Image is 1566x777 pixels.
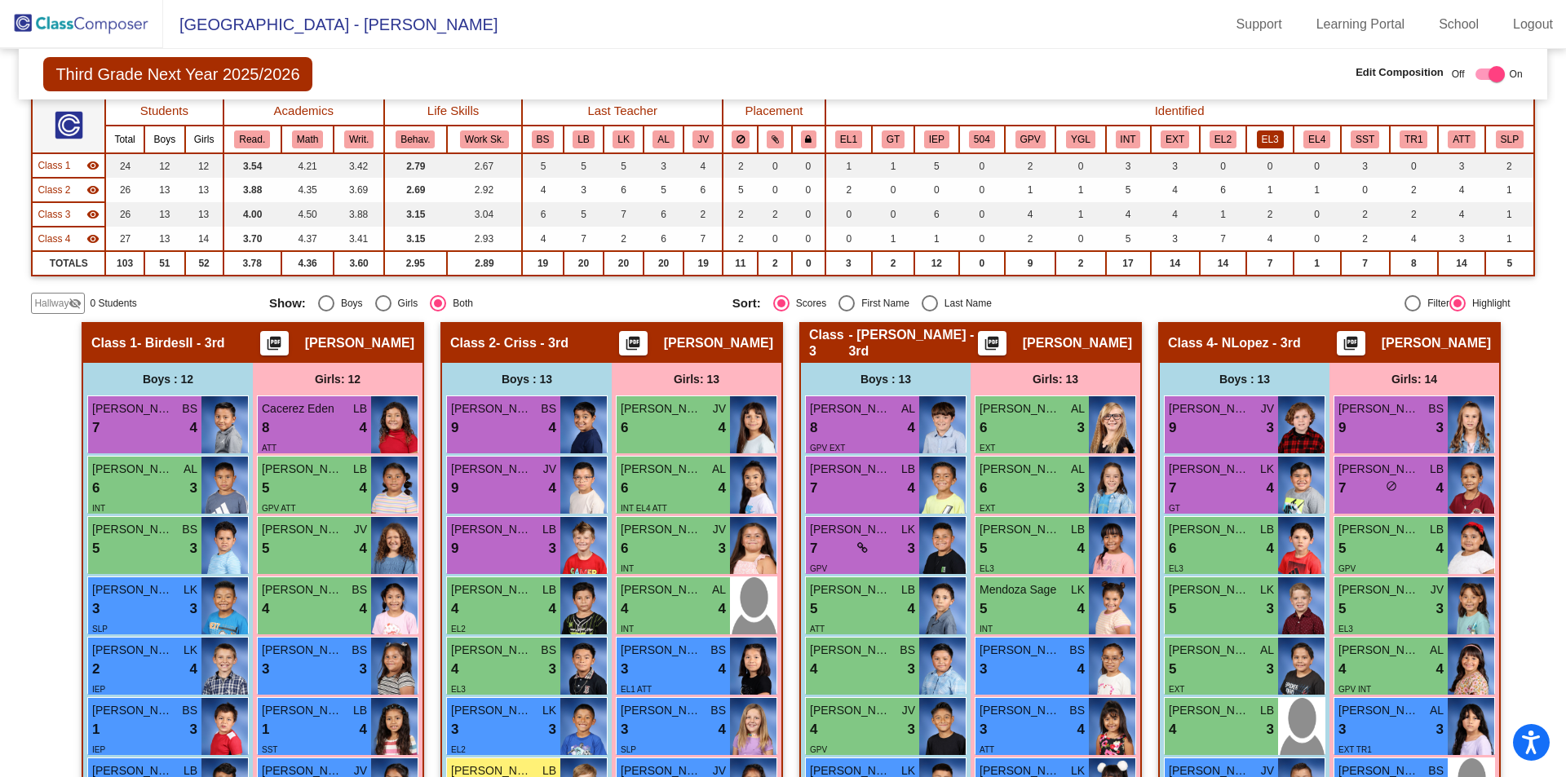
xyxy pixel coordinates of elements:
button: AL [652,130,674,148]
button: Print Students Details [619,331,648,355]
td: 5 [522,153,564,178]
td: 0 [825,202,873,227]
span: [PERSON_NAME] [1338,400,1420,417]
td: 4.37 [281,227,334,251]
button: GPV [1015,130,1046,148]
span: [PERSON_NAME] [305,335,414,351]
td: 5 [564,153,604,178]
th: Speech Only IEP [1485,126,1533,153]
div: Both [446,296,473,311]
td: 0 [792,202,825,227]
th: Chronic Absenteeism [1438,126,1485,153]
div: Girls: 13 [612,363,781,395]
td: 3.78 [223,251,281,276]
td: 6 [914,202,959,227]
mat-icon: visibility_off [69,297,82,310]
td: 1 [1485,178,1533,202]
th: Gifted and Talented [872,126,914,153]
td: 2 [1341,227,1390,251]
div: Filter [1421,296,1449,311]
td: 1 [1246,178,1294,202]
span: [PERSON_NAME] [PERSON_NAME] [92,400,174,417]
th: Students [105,97,223,126]
td: 5 [564,202,604,227]
td: 7 [1200,227,1247,251]
td: 4 [1390,227,1438,251]
button: LB [573,130,594,148]
td: 13 [144,227,185,251]
span: Class 1 [38,158,70,173]
td: 2 [723,227,758,251]
th: Beth Sonne [522,126,564,153]
div: First Name [855,296,909,311]
td: 0 [758,153,792,178]
td: 6 [522,202,564,227]
td: 27 [105,227,144,251]
td: 0 [758,178,792,202]
td: 6 [1200,178,1247,202]
span: BS [1428,400,1444,417]
td: 14 [1438,251,1485,276]
button: 504 [969,130,995,148]
td: 4 [1151,202,1200,227]
th: Keep with students [758,126,792,153]
span: JV [1261,400,1274,417]
td: 3.41 [334,227,384,251]
th: Boys [144,126,185,153]
td: 4 [522,178,564,202]
td: 3.42 [334,153,384,178]
td: 2 [872,251,914,276]
th: English Language Learner 4 [1294,126,1341,153]
td: 5 [914,153,959,178]
td: 24 [105,153,144,178]
td: 13 [144,178,185,202]
div: Boys : 13 [801,363,971,395]
button: TR1 [1400,130,1427,148]
td: Marita Humphries-Criss - Criss - 3rd [32,178,105,202]
td: 5 [604,153,644,178]
td: 7 [604,202,644,227]
td: 3 [1438,153,1485,178]
td: 4 [1246,227,1294,251]
div: Girls [391,296,418,311]
span: Cacerez Eden [262,400,343,417]
td: 3 [825,251,873,276]
span: 4 [190,417,197,439]
td: 5 [1106,227,1151,251]
td: 3 [1341,153,1390,178]
div: Highlight [1466,296,1511,311]
td: 2.92 [447,178,522,202]
span: 7 [92,417,100,439]
th: Lacey Bryant [564,126,604,153]
td: 103 [105,251,144,276]
span: - NLopez - 3rd [1214,335,1301,351]
td: 2 [758,251,792,276]
span: Off [1452,67,1465,82]
td: 0 [872,202,914,227]
td: Nicole Lopez - NLopez - 3rd [32,227,105,251]
td: 3 [1151,153,1200,178]
mat-icon: visibility [86,208,100,221]
span: Class 4 [38,232,70,246]
td: 2 [723,202,758,227]
th: Lisa Kolodge [604,126,644,153]
button: Math [292,130,323,148]
td: 0 [1294,227,1341,251]
td: 2 [1390,202,1438,227]
td: 3.04 [447,202,522,227]
td: 52 [185,251,223,276]
span: Edit Composition [1356,64,1444,81]
td: 19 [522,251,564,276]
td: 3 [644,153,683,178]
td: 26 [105,178,144,202]
td: 2.95 [384,251,447,276]
td: 12 [144,153,185,178]
td: 3.60 [334,251,384,276]
td: 2 [1341,202,1390,227]
td: 1 [1294,178,1341,202]
td: 2.79 [384,153,447,178]
td: 4.35 [281,178,334,202]
button: Work Sk. [460,130,509,148]
td: 0 [959,202,1005,227]
button: Print Students Details [260,331,289,355]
